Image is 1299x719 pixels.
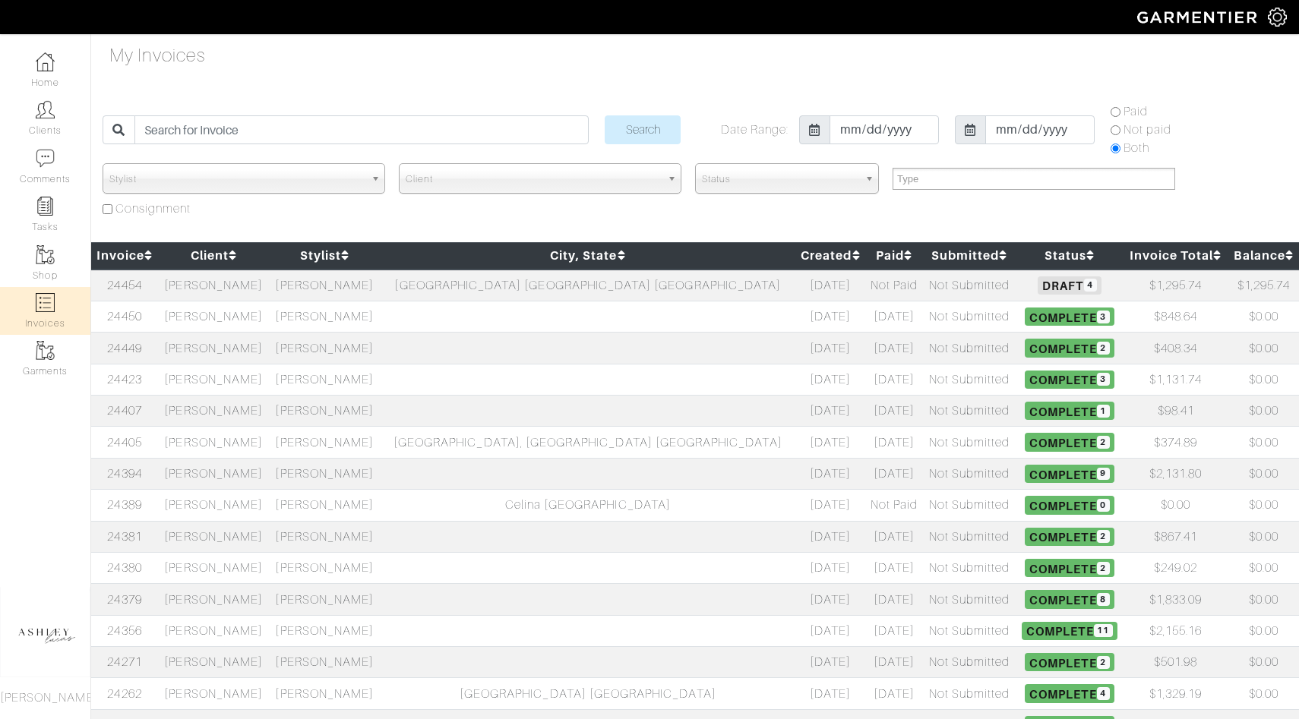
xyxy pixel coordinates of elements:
[107,404,141,418] a: 24407
[876,248,912,263] a: Paid
[1025,465,1114,483] span: Complete
[1097,373,1110,386] span: 3
[107,687,141,701] a: 24262
[795,647,865,678] td: [DATE]
[1124,139,1149,157] label: Both
[1025,433,1114,451] span: Complete
[107,373,141,386] a: 24423
[1234,248,1294,263] a: Balance
[406,164,661,194] span: Client
[923,521,1016,552] td: Not Submitted
[866,333,924,364] td: [DATE]
[269,552,380,583] td: [PERSON_NAME]
[1097,530,1110,543] span: 2
[1124,102,1148,121] label: Paid
[269,364,380,395] td: [PERSON_NAME]
[269,301,380,332] td: [PERSON_NAME]
[795,584,865,615] td: [DATE]
[866,301,924,332] td: [DATE]
[605,115,681,144] input: Search
[923,427,1016,458] td: Not Submitted
[1097,311,1110,323] span: 3
[1124,678,1228,709] td: $1,329.19
[923,270,1016,301] td: Not Submitted
[36,149,55,168] img: comment-icon-a0a6a9ef722e966f86d9cbdc48e553b5cf19dbc54f86b18d962a5391bc8f6eb6.png
[795,364,865,395] td: [DATE]
[1097,468,1110,481] span: 9
[1228,552,1299,583] td: $0.00
[1025,496,1114,514] span: Complete
[923,364,1016,395] td: Not Submitted
[158,521,269,552] td: [PERSON_NAME]
[191,248,237,263] a: Client
[1228,301,1299,332] td: $0.00
[158,396,269,427] td: [PERSON_NAME]
[1025,684,1114,702] span: Complete
[1025,371,1114,389] span: Complete
[158,584,269,615] td: [PERSON_NAME]
[795,615,865,646] td: [DATE]
[1124,647,1228,678] td: $501.98
[1025,339,1114,357] span: Complete
[866,647,924,678] td: [DATE]
[269,427,380,458] td: [PERSON_NAME]
[1124,301,1228,332] td: $848.64
[1124,552,1228,583] td: $249.02
[158,552,269,583] td: [PERSON_NAME]
[866,490,924,521] td: Not Paid
[1025,402,1114,420] span: Complete
[1268,8,1287,27] img: gear-icon-white-bd11855cb880d31180b6d7d6211b90ccbf57a29d726f0c71d8c61bd08dd39cc2.png
[923,458,1016,489] td: Not Submitted
[269,333,380,364] td: [PERSON_NAME]
[923,396,1016,427] td: Not Submitted
[109,45,206,67] h4: My Invoices
[158,490,269,521] td: [PERSON_NAME]
[1097,656,1110,669] span: 2
[1097,436,1110,449] span: 2
[158,458,269,489] td: [PERSON_NAME]
[269,490,380,521] td: [PERSON_NAME]
[107,624,141,638] a: 24356
[158,427,269,458] td: [PERSON_NAME]
[1084,279,1097,292] span: 4
[1124,615,1228,646] td: $2,155.16
[866,270,924,301] td: Not Paid
[36,245,55,264] img: garments-icon-b7da505a4dc4fd61783c78ac3ca0ef83fa9d6f193b1c9dc38574b1d14d53ca28.png
[269,615,380,646] td: [PERSON_NAME]
[107,467,141,481] a: 24394
[1097,342,1110,355] span: 2
[269,396,380,427] td: [PERSON_NAME]
[1228,584,1299,615] td: $0.00
[1228,521,1299,552] td: $0.00
[1097,687,1110,700] span: 4
[158,270,269,301] td: [PERSON_NAME]
[866,364,924,395] td: [DATE]
[795,333,865,364] td: [DATE]
[801,248,860,263] a: Created
[1228,490,1299,521] td: $0.00
[107,655,141,669] a: 24271
[923,678,1016,709] td: Not Submitted
[866,552,924,583] td: [DATE]
[1124,458,1228,489] td: $2,131.80
[158,333,269,364] td: [PERSON_NAME]
[109,164,365,194] span: Stylist
[1124,364,1228,395] td: $1,131.74
[1228,333,1299,364] td: $0.00
[1022,622,1117,640] span: Complete
[1124,584,1228,615] td: $1,833.09
[269,270,380,301] td: [PERSON_NAME]
[1025,528,1114,546] span: Complete
[795,301,865,332] td: [DATE]
[380,678,795,709] td: [GEOGRAPHIC_DATA] [GEOGRAPHIC_DATA]
[866,615,924,646] td: [DATE]
[1124,270,1228,301] td: $1,295.74
[158,647,269,678] td: [PERSON_NAME]
[107,530,141,544] a: 24381
[269,584,380,615] td: [PERSON_NAME]
[931,248,1008,263] a: Submitted
[269,458,380,489] td: [PERSON_NAME]
[1228,458,1299,489] td: $0.00
[107,310,141,323] a: 24450
[1228,427,1299,458] td: $0.00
